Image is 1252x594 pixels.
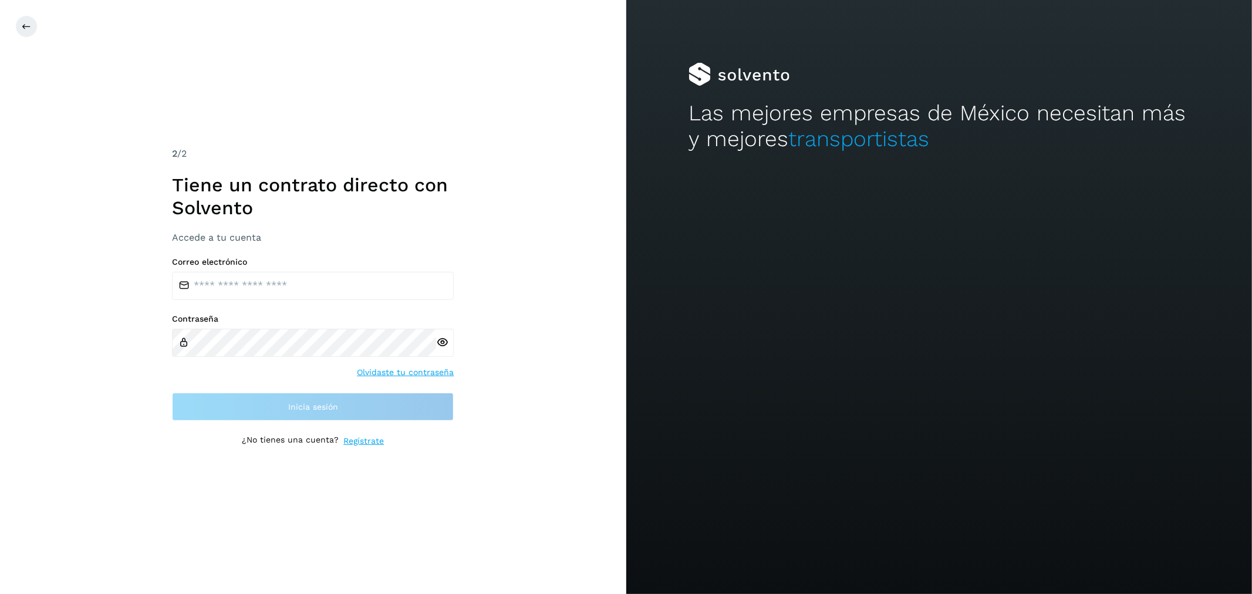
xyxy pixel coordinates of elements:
label: Correo electrónico [172,257,454,267]
label: Contraseña [172,314,454,324]
span: 2 [172,148,177,159]
h3: Accede a tu cuenta [172,232,454,243]
h2: Las mejores empresas de México necesitan más y mejores [689,100,1189,153]
a: Olvidaste tu contraseña [357,366,454,379]
a: Regístrate [343,435,384,447]
span: Inicia sesión [288,403,338,411]
div: /2 [172,147,454,161]
p: ¿No tienes una cuenta? [242,435,339,447]
button: Inicia sesión [172,393,454,421]
h1: Tiene un contrato directo con Solvento [172,174,454,219]
span: transportistas [788,126,929,151]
